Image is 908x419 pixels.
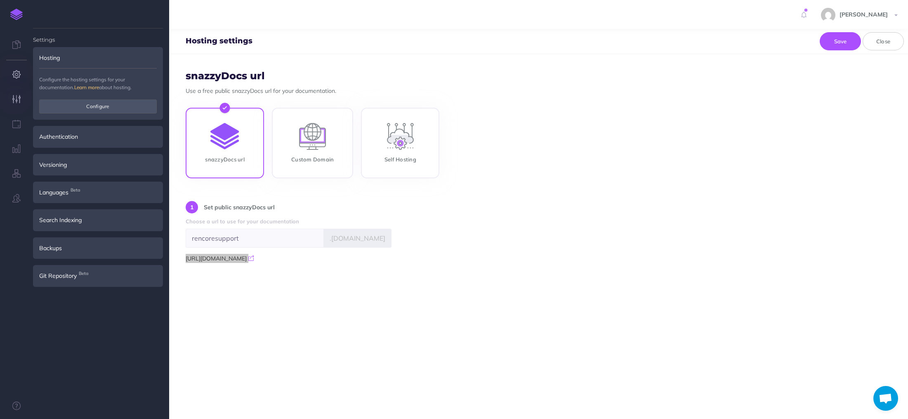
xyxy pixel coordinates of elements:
span: .[DOMAIN_NAME] [324,229,392,248]
a: Learn more [74,84,99,90]
div: Backups [33,237,163,259]
h3: snazzyDocs url [186,71,891,81]
span: Git Repository [39,271,77,280]
div: Authentication [33,126,163,147]
span: Languages [39,188,68,197]
img: 144ae60c011ffeabe18c6ddfbe14a5c9.jpg [821,8,835,22]
button: Save [820,32,861,50]
span: Beta [68,186,82,194]
div: Git RepositoryBeta [33,265,163,286]
span: [PERSON_NAME] [835,11,892,18]
input: your-product [186,229,324,248]
span: [URL][DOMAIN_NAME] [186,255,247,262]
button: Configure [39,99,157,114]
h4: Hosting settings [186,37,252,45]
div: Open chat [873,386,898,411]
p: Use a free public snazzyDocs url for your documentation. [186,86,891,95]
p: Set public snazzyDocs url [204,203,275,212]
p: Configure the hosting settings for your documentation. about hosting. [39,76,157,91]
span: Beta [77,269,90,278]
a: [URL][DOMAIN_NAME] [186,255,254,262]
button: Close [863,32,904,50]
div: LanguagesBeta [33,182,163,203]
h4: Settings [33,28,163,43]
div: 1 [186,201,198,213]
div: Versioning [33,154,163,175]
div: Search Indexing [33,209,163,231]
div: Hosting [33,47,163,69]
img: logo-mark.svg [10,9,23,20]
label: Choose a url to use for your documentation [186,217,299,226]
